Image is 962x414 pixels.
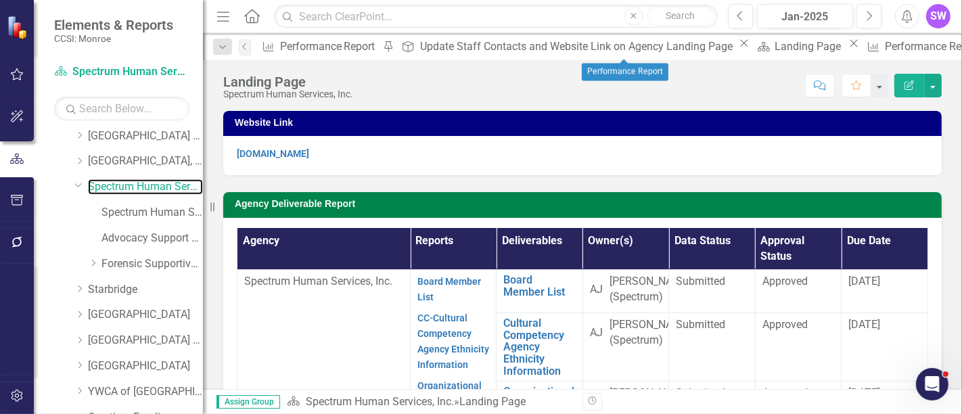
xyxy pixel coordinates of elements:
[582,64,668,81] div: Performance Report
[88,333,203,348] a: [GEOGRAPHIC_DATA] (RRH)
[88,282,203,298] a: Starbridge
[88,307,203,323] a: [GEOGRAPHIC_DATA]
[590,282,603,298] div: AJ
[88,359,203,374] a: [GEOGRAPHIC_DATA]
[762,318,808,331] span: Approved
[417,276,481,302] a: Board Member List
[216,395,280,409] span: Assign Group
[848,275,880,287] span: [DATE]
[88,129,203,144] a: [GEOGRAPHIC_DATA] (RRH)
[101,231,203,246] a: Advocacy Support Services - Forensic Population
[237,148,309,159] a: [DOMAIN_NAME]
[503,317,575,377] a: Cultural Competency Agency Ethnicity Information
[223,89,353,99] div: Spectrum Human Services, Inc.
[755,270,841,313] td: Double-Click to Edit
[54,97,189,120] input: Search Below...
[676,318,725,331] span: Submitted
[88,384,203,400] a: YWCA of [GEOGRAPHIC_DATA] and [GEOGRAPHIC_DATA]
[417,380,482,407] a: Organizational Chart
[88,154,203,169] a: [GEOGRAPHIC_DATA], Inc.
[676,275,725,287] span: Submitted
[258,38,380,55] a: Performance Report
[775,38,846,55] div: Landing Page
[848,386,880,399] span: [DATE]
[274,5,718,28] input: Search ClearPoint...
[54,64,189,80] a: Spectrum Human Services, Inc.
[459,395,526,408] div: Landing Page
[610,317,691,348] div: [PERSON_NAME] (Spectrum)
[666,10,695,21] span: Search
[417,313,489,370] a: CC-Cultural Competency Agency Ethnicity Information
[503,274,575,298] a: Board Member List
[54,33,173,44] small: CCSI: Monroe
[762,9,848,25] div: Jan-2025
[610,274,691,305] div: [PERSON_NAME] (Spectrum)
[926,4,950,28] button: SW
[101,205,203,221] a: Spectrum Human Services, Inc. (MCOMH Internal)
[7,16,30,39] img: ClearPoint Strategy
[676,386,725,399] span: Submitted
[244,274,403,290] p: Spectrum Human Services, Inc.
[762,275,808,287] span: Approved
[235,199,935,209] h3: Agency Deliverable Report
[753,38,846,55] a: Landing Page
[497,313,582,382] td: Double-Click to Edit Right Click for Context Menu
[647,7,714,26] button: Search
[757,4,853,28] button: Jan-2025
[280,38,380,55] div: Performance Report
[88,179,203,195] a: Spectrum Human Services, Inc.
[848,318,880,331] span: [DATE]
[101,256,203,272] a: Forensic Supportive Housing
[503,386,575,409] a: Organizational Chart
[54,17,173,33] span: Elements & Reports
[755,313,841,382] td: Double-Click to Edit
[497,270,582,313] td: Double-Click to Edit Right Click for Context Menu
[590,325,603,341] div: AJ
[842,313,928,382] td: Double-Click to Edit
[842,270,928,313] td: Double-Click to Edit
[669,313,755,382] td: Double-Click to Edit
[287,394,572,410] div: »
[223,74,353,89] div: Landing Page
[420,38,735,55] div: Update Staff Contacts and Website Link on Agency Landing Page
[669,270,755,313] td: Double-Click to Edit
[235,118,935,128] h3: Website Link
[396,38,735,55] a: Update Staff Contacts and Website Link on Agency Landing Page
[582,313,668,382] td: Double-Click to Edit
[762,386,808,399] span: Approved
[306,395,454,408] a: Spectrum Human Services, Inc.
[916,368,948,400] iframe: Intercom live chat
[582,270,668,313] td: Double-Click to Edit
